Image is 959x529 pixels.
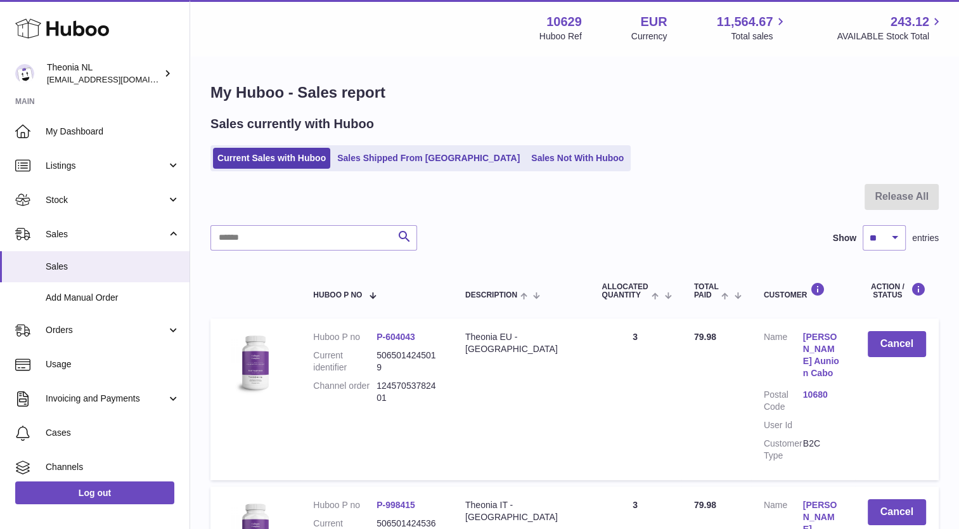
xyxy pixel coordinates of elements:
[465,291,517,299] span: Description
[602,283,648,299] span: ALLOCATED Quantity
[210,82,939,103] h1: My Huboo - Sales report
[731,30,787,42] span: Total sales
[46,427,180,439] span: Cases
[46,292,180,304] span: Add Manual Order
[46,358,180,370] span: Usage
[868,331,927,357] button: Cancel
[694,500,716,510] span: 79.98
[891,13,929,30] span: 243.12
[15,64,34,83] img: info@wholesomegoods.eu
[15,481,174,504] a: Log out
[716,13,773,30] span: 11,564.67
[694,332,716,342] span: 79.98
[837,13,944,42] a: 243.12 AVAILABLE Stock Total
[803,389,842,401] a: 10680
[631,30,667,42] div: Currency
[46,261,180,273] span: Sales
[912,232,939,244] span: entries
[803,438,842,462] dd: B2C
[764,438,803,462] dt: Customer Type
[47,62,161,86] div: Theonia NL
[46,393,167,405] span: Invoicing and Payments
[313,349,377,374] dt: Current identifier
[465,499,577,523] div: Theonia IT - [GEOGRAPHIC_DATA]
[213,148,330,169] a: Current Sales with Huboo
[694,283,719,299] span: Total paid
[333,148,524,169] a: Sales Shipped From [GEOGRAPHIC_DATA]
[210,115,374,133] h2: Sales currently with Huboo
[764,389,803,413] dt: Postal Code
[46,126,180,138] span: My Dashboard
[716,13,787,42] a: 11,564.67 Total sales
[377,349,440,374] dd: 5065014245019
[764,419,803,431] dt: User Id
[764,282,842,299] div: Customer
[313,331,377,343] dt: Huboo P no
[640,13,667,30] strong: EUR
[377,500,415,510] a: P-998415
[223,331,286,395] img: 106291725893172.jpg
[313,291,362,299] span: Huboo P no
[46,461,180,473] span: Channels
[46,228,167,240] span: Sales
[313,380,377,404] dt: Channel order
[527,148,628,169] a: Sales Not With Huboo
[833,232,856,244] label: Show
[377,380,440,404] dd: 12457053782401
[465,331,577,355] div: Theonia EU - [GEOGRAPHIC_DATA]
[837,30,944,42] span: AVAILABLE Stock Total
[868,282,927,299] div: Action / Status
[539,30,582,42] div: Huboo Ref
[46,324,167,336] span: Orders
[47,74,186,84] span: [EMAIL_ADDRESS][DOMAIN_NAME]
[313,499,377,511] dt: Huboo P no
[868,499,927,525] button: Cancel
[46,160,167,172] span: Listings
[46,194,167,206] span: Stock
[377,332,415,342] a: P-604043
[546,13,582,30] strong: 10629
[589,318,681,480] td: 3
[803,331,842,379] a: [PERSON_NAME] Aunion Cabo
[764,331,803,382] dt: Name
